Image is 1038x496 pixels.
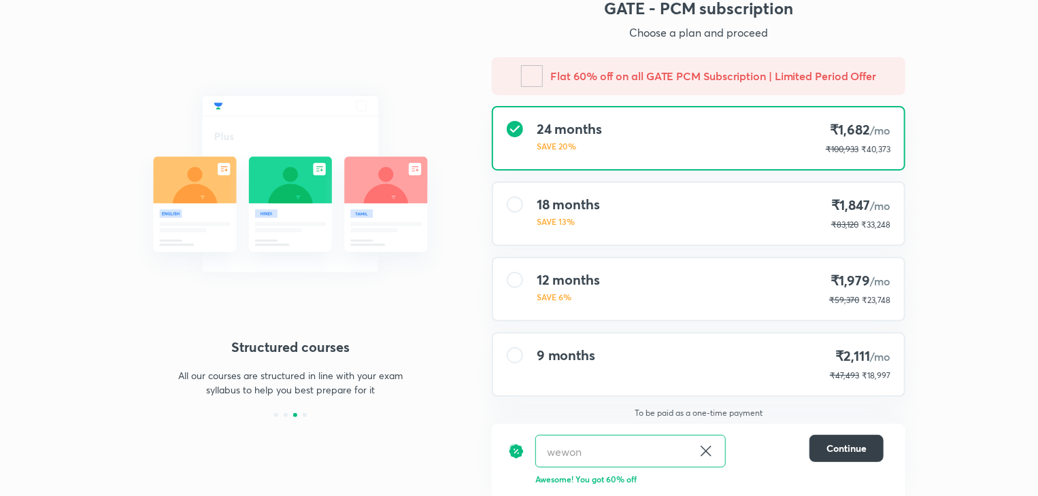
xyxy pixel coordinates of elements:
[537,291,600,303] p: SAVE 6%
[829,294,859,306] p: ₹59,370
[870,274,890,288] span: /mo
[536,436,692,467] input: Have a referral code?
[551,68,877,84] h5: Flat 60% off on all GATE PCM Subscription | Limited Period Offer
[537,140,602,152] p: SAVE 20%
[831,219,858,231] p: ₹83,120
[481,408,916,419] p: To be paid as a one-time payment
[537,215,600,228] p: SAVE 13%
[809,435,884,462] button: Continue
[862,370,890,380] span: ₹18,997
[537,347,595,364] h4: 9 months
[829,272,890,290] h4: ₹1,979
[861,144,890,154] span: ₹40,373
[870,198,890,213] span: /mo
[826,143,858,156] p: ₹100,933
[133,66,448,302] img: daily_live_classes_be8fa5af21.svg
[826,442,867,455] span: Continue
[861,219,890,230] span: ₹33,248
[870,349,890,364] span: /mo
[492,24,905,41] p: Choose a plan and proceed
[521,65,543,87] img: -
[830,370,859,382] p: ₹47,493
[133,337,448,357] h4: Structured courses
[862,295,890,305] span: ₹23,748
[537,121,602,137] h4: 24 months
[535,473,884,485] p: Awesome! You got 60% off
[870,123,890,137] span: /mo
[172,368,409,397] p: All our courses are structured in line with your exam syllabus to help you best prepare for it
[826,121,890,139] h4: ₹1,682
[830,347,890,366] h4: ₹2,111
[508,435,524,467] img: discount
[537,272,600,288] h4: 12 months
[831,196,890,215] h4: ₹1,847
[537,196,600,213] h4: 18 months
